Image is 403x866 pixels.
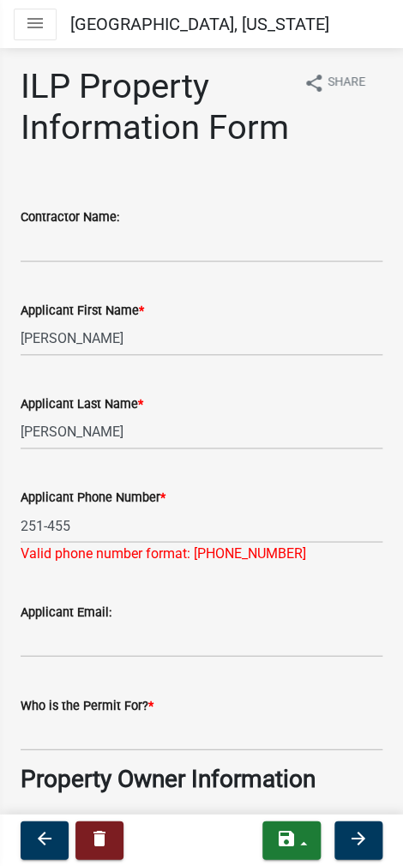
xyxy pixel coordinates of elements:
[70,7,329,41] a: [GEOGRAPHIC_DATA], [US_STATE]
[25,13,45,33] i: menu
[34,827,55,848] i: arrow_back
[21,212,119,224] label: Contractor Name:
[334,821,382,859] button: arrow_forward
[262,821,321,859] button: save
[21,700,153,712] label: Who is the Permit For?
[21,764,316,792] strong: Property Owner Information
[21,606,111,618] label: Applicant Email:
[75,821,123,859] button: delete
[21,543,382,563] div: Valid phone number format: [PHONE_NUMBER]
[348,827,369,848] i: arrow_forward
[304,73,324,93] i: share
[89,827,110,848] i: delete
[14,9,57,40] button: menu
[21,821,69,859] button: arrow_back
[21,492,165,504] label: Applicant Phone Number
[21,305,144,317] label: Applicant First Name
[328,73,365,93] span: Share
[276,827,297,848] i: save
[21,66,290,148] h1: ILP Property Information Form
[21,399,143,411] label: Applicant Last Name
[290,66,379,99] button: shareShare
